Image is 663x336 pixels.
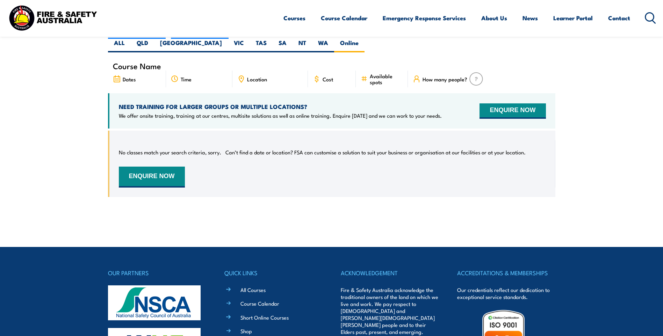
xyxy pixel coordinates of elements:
label: [GEOGRAPHIC_DATA] [154,39,228,52]
label: Online [334,39,365,52]
p: Can’t find a date or location? FSA can customise a solution to suit your business or organisation... [225,149,526,156]
p: We offer onsite training, training at our centres, multisite solutions as well as online training... [119,112,442,119]
label: NT [293,39,312,52]
a: Contact [608,9,630,27]
h4: ACCREDITATIONS & MEMBERSHIPS [457,268,555,278]
h4: QUICK LINKS [224,268,322,278]
h4: ACKNOWLEDGEMENT [341,268,439,278]
a: News [523,9,538,27]
h4: OUR PARTNERS [108,268,206,278]
label: QLD [131,39,154,52]
a: Emergency Response Services [383,9,466,27]
p: Our credentials reflect our dedication to exceptional service standards. [457,286,555,300]
a: Learner Portal [553,9,593,27]
button: ENQUIRE NOW [119,167,185,188]
span: Course Name [113,63,161,69]
p: No classes match your search criteria, sorry. [119,149,221,156]
a: Shop [240,327,252,335]
label: ALL [108,39,131,52]
a: Course Calendar [321,9,367,27]
a: Course Calendar [240,300,279,307]
a: Courses [283,9,305,27]
a: Short Online Courses [240,314,289,321]
p: Fire & Safety Australia acknowledge the traditional owners of the land on which we live and work.... [341,286,439,335]
label: TAS [250,39,273,52]
img: nsca-logo-footer [108,285,201,320]
label: SA [273,39,293,52]
a: All Courses [240,286,266,293]
span: How many people? [423,76,467,82]
label: VIC [228,39,250,52]
a: About Us [481,9,507,27]
span: Available spots [370,73,403,85]
h4: NEED TRAINING FOR LARGER GROUPS OR MULTIPLE LOCATIONS? [119,103,442,110]
span: Location [247,76,267,82]
button: ENQUIRE NOW [480,103,546,119]
span: Cost [323,76,333,82]
span: Time [181,76,192,82]
label: WA [312,39,334,52]
span: Dates [123,76,136,82]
